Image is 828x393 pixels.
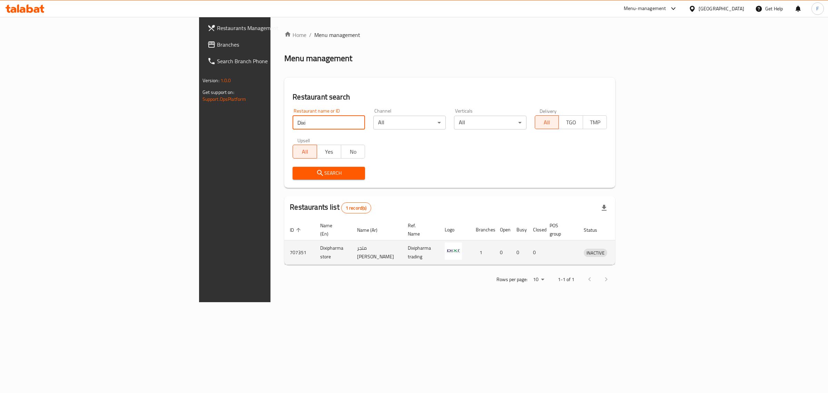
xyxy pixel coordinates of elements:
[699,5,744,12] div: [GEOGRAPHIC_DATA]
[816,5,819,12] span: F
[511,219,528,240] th: Busy
[538,117,556,127] span: All
[535,115,559,129] button: All
[220,76,231,85] span: 1.0.0
[344,147,363,157] span: No
[454,116,526,130] div: All
[445,242,462,260] img: Dixipharma store
[217,24,332,32] span: Restaurants Management
[583,115,607,129] button: TMP
[217,40,332,49] span: Branches
[584,226,606,234] span: Status
[217,57,332,65] span: Search Branch Phone
[284,219,639,265] table: enhanced table
[470,219,494,240] th: Branches
[584,249,607,257] div: INACTIVE
[293,145,317,159] button: All
[540,108,557,113] label: Delivery
[402,240,439,265] td: Dixipharma trading
[562,117,580,127] span: TGO
[528,240,544,265] td: 0
[624,4,666,13] div: Menu-management
[373,116,446,130] div: All
[494,240,511,265] td: 0
[314,31,360,39] span: Menu management
[203,76,219,85] span: Version:
[342,205,371,211] span: 1 record(s)
[290,226,303,234] span: ID
[297,138,310,143] label: Upsell
[559,115,583,129] button: TGO
[408,221,431,238] span: Ref. Name
[202,36,337,53] a: Branches
[203,95,246,104] a: Support.OpsPlatform
[320,147,338,157] span: Yes
[293,167,365,180] button: Search
[320,221,343,238] span: Name (En)
[470,240,494,265] td: 1
[439,219,470,240] th: Logo
[341,145,365,159] button: No
[317,145,341,159] button: Yes
[550,221,570,238] span: POS group
[202,53,337,69] a: Search Branch Phone
[357,226,386,234] span: Name (Ar)
[528,219,544,240] th: Closed
[352,240,402,265] td: متجر [PERSON_NAME]
[584,249,607,257] span: INACTIVE
[530,275,547,285] div: Rows per page:
[298,169,359,178] span: Search
[496,275,528,284] p: Rows per page:
[341,202,371,213] div: Total records count
[290,202,371,213] h2: Restaurants list
[293,92,607,102] h2: Restaurant search
[558,275,574,284] p: 1-1 of 1
[293,116,365,130] input: Search for restaurant name or ID..
[494,219,511,240] th: Open
[596,200,612,216] div: Export file
[511,240,528,265] td: 0
[284,31,615,39] nav: breadcrumb
[296,147,314,157] span: All
[586,117,604,127] span: TMP
[203,88,234,97] span: Get support on:
[202,20,337,36] a: Restaurants Management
